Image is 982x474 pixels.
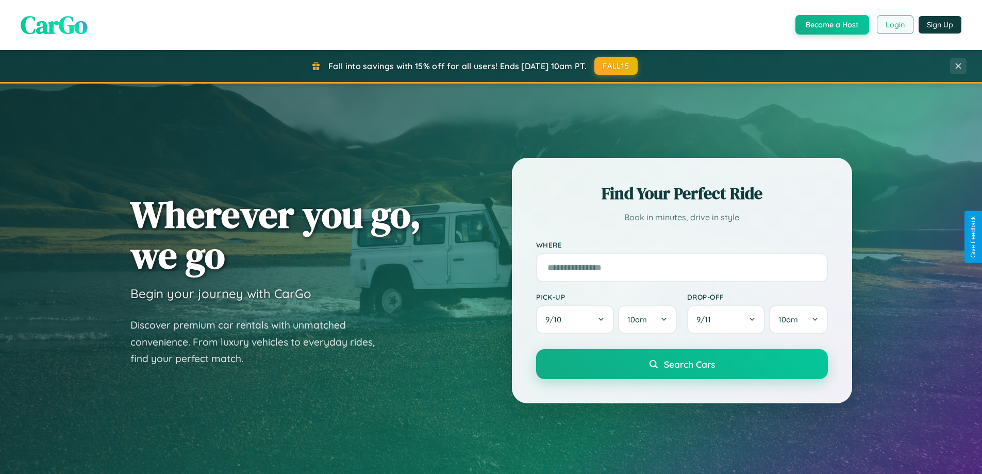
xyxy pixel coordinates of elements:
[618,305,676,334] button: 10am
[696,315,716,324] span: 9 / 11
[536,305,614,334] button: 9/10
[687,292,828,301] label: Drop-off
[627,315,647,324] span: 10am
[536,292,677,301] label: Pick-up
[769,305,827,334] button: 10am
[536,240,828,249] label: Where
[877,15,913,34] button: Login
[664,358,715,370] span: Search Cars
[328,61,587,71] span: Fall into savings with 15% off for all users! Ends [DATE] 10am PT.
[778,315,798,324] span: 10am
[545,315,567,324] span: 9 / 10
[687,305,765,334] button: 9/11
[795,15,869,35] button: Become a Host
[536,349,828,379] button: Search Cars
[130,286,311,301] h3: Begin your journey with CarGo
[536,182,828,205] h2: Find Your Perfect Ride
[130,194,421,275] h1: Wherever you go, we go
[21,8,88,42] span: CarGo
[919,16,961,34] button: Sign Up
[594,57,638,75] button: FALL15
[970,216,977,258] div: Give Feedback
[130,317,388,367] p: Discover premium car rentals with unmatched convenience. From luxury vehicles to everyday rides, ...
[536,210,828,225] p: Book in minutes, drive in style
